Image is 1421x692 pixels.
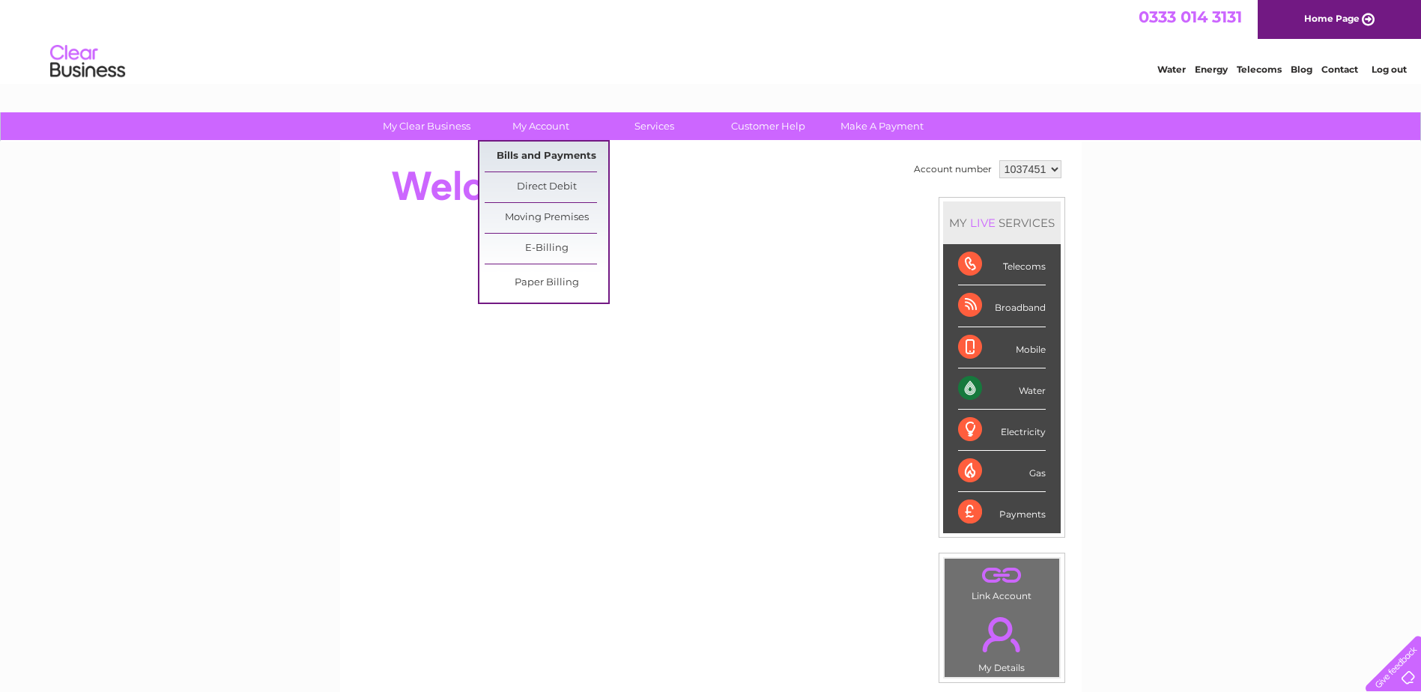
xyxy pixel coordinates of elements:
[958,368,1046,410] div: Water
[485,142,608,172] a: Bills and Payments
[910,157,996,182] td: Account number
[820,112,944,140] a: Make A Payment
[958,451,1046,492] div: Gas
[944,604,1060,678] td: My Details
[593,112,716,140] a: Services
[485,203,608,233] a: Moving Premises
[943,201,1061,244] div: MY SERVICES
[958,285,1046,327] div: Broadband
[958,410,1046,451] div: Electricity
[967,216,999,230] div: LIVE
[948,608,1055,661] a: .
[1321,64,1358,75] a: Contact
[958,244,1046,285] div: Telecoms
[365,112,488,140] a: My Clear Business
[1237,64,1282,75] a: Telecoms
[479,112,602,140] a: My Account
[485,172,608,202] a: Direct Debit
[706,112,830,140] a: Customer Help
[944,558,1060,605] td: Link Account
[1195,64,1228,75] a: Energy
[1157,64,1186,75] a: Water
[958,492,1046,532] div: Payments
[1291,64,1312,75] a: Blog
[1139,7,1242,26] a: 0333 014 3131
[49,39,126,85] img: logo.png
[958,327,1046,368] div: Mobile
[357,8,1065,73] div: Clear Business is a trading name of Verastar Limited (registered in [GEOGRAPHIC_DATA] No. 3667643...
[1372,64,1407,75] a: Log out
[485,234,608,264] a: E-Billing
[948,562,1055,589] a: .
[485,268,608,298] a: Paper Billing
